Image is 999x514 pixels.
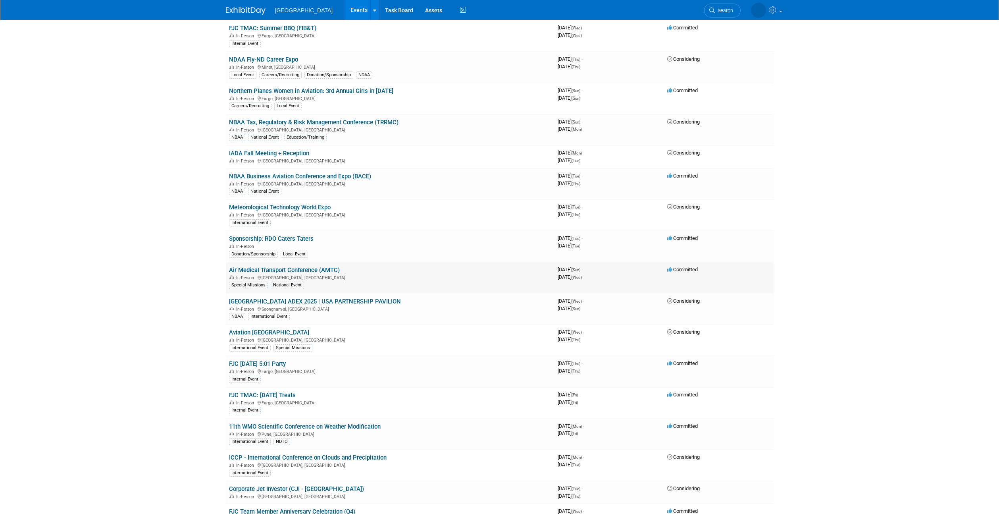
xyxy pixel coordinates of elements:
div: Careers/Recruiting [229,102,271,110]
span: (Thu) [572,338,580,342]
span: Committed [667,360,698,366]
span: Committed [667,87,698,93]
span: Considering [667,298,700,304]
span: - [579,392,580,398]
div: NDTO [273,438,290,445]
div: Education/Training [284,134,327,141]
a: Air Medical Transport Conference (AMTC) [229,267,340,274]
span: Committed [667,235,698,241]
span: [DATE] [558,493,580,499]
span: (Fri) [572,393,578,397]
img: In-Person Event [229,158,234,162]
span: (Tue) [572,463,580,467]
span: (Thu) [572,182,580,186]
span: (Sun) [572,96,580,100]
span: In-Person [236,158,256,164]
span: Considering [667,485,700,491]
span: In-Person [236,307,256,312]
span: Considering [667,150,700,156]
span: (Fri) [572,400,578,405]
span: [DATE] [558,180,580,186]
img: In-Person Event [229,275,234,279]
span: (Wed) [572,33,582,38]
a: FJC TMAC: Summer BBQ (FIB&T) [229,25,316,32]
span: - [583,329,584,335]
img: In-Person Event [229,338,234,342]
span: (Sun) [572,268,580,272]
a: IADA Fall Meeting + Reception [229,150,309,157]
span: In-Person [236,182,256,187]
div: NDAA [356,71,372,79]
span: - [583,25,584,31]
span: Committed [667,423,698,429]
img: In-Person Event [229,494,234,498]
span: [DATE] [558,508,584,514]
span: [DATE] [558,336,580,342]
span: (Fri) [572,431,578,436]
div: International Event [229,219,271,226]
span: - [583,423,584,429]
a: Corporate Jet Investor (CJI - [GEOGRAPHIC_DATA]) [229,485,364,493]
span: In-Person [236,369,256,374]
img: In-Person Event [229,400,234,404]
img: In-Person Event [229,369,234,373]
span: [DATE] [558,235,583,241]
div: National Event [271,282,304,289]
a: [GEOGRAPHIC_DATA] ADEX 2025 | USA PARTNERSHIP PAVILION [229,298,401,305]
div: Fargo, [GEOGRAPHIC_DATA] [229,399,551,406]
span: [DATE] [558,126,582,132]
div: Special Missions [229,282,268,289]
span: [DATE] [558,87,583,93]
div: International Event [229,344,271,352]
div: Fargo, [GEOGRAPHIC_DATA] [229,32,551,39]
span: (Tue) [572,236,580,241]
span: Committed [667,173,698,179]
span: In-Person [236,463,256,468]
span: In-Person [236,65,256,70]
a: Northern Planes Women in Aviation: 3rd Annual Girls in [DATE] [229,87,393,95]
img: In-Person Event [229,96,234,100]
span: Considering [667,454,700,460]
div: International Event [229,470,271,477]
div: Special Missions [273,344,312,352]
div: NBAA [229,313,245,320]
span: (Tue) [572,487,580,491]
div: NBAA [229,134,245,141]
img: In-Person Event [229,33,234,37]
a: Sponsorship: RDO Caters Taters [229,235,314,242]
span: (Tue) [572,205,580,209]
div: [GEOGRAPHIC_DATA], [GEOGRAPHIC_DATA] [229,211,551,218]
span: In-Person [236,338,256,343]
span: [DATE] [558,157,580,163]
span: - [581,360,583,366]
span: (Tue) [572,174,580,178]
span: Committed [667,392,698,398]
span: [DATE] [558,462,580,468]
a: FJC TMAC: [DATE] Treats [229,392,296,399]
div: Donation/Sponsorship [304,71,353,79]
span: Search [715,8,733,14]
span: In-Person [236,33,256,39]
span: In-Person [236,213,256,218]
span: In-Person [236,494,256,499]
span: [DATE] [558,25,584,31]
span: (Mon) [572,127,582,131]
span: [DATE] [558,150,584,156]
span: (Tue) [572,244,580,248]
span: In-Person [236,432,256,437]
span: [DATE] [558,119,583,125]
div: Pune, [GEOGRAPHIC_DATA] [229,431,551,437]
span: [DATE] [558,64,580,70]
div: International Event [248,313,290,320]
img: In-Person Event [229,182,234,186]
div: [GEOGRAPHIC_DATA], [GEOGRAPHIC_DATA] [229,336,551,343]
span: (Sun) [572,307,580,311]
a: FJC [DATE] 5:01 Party [229,360,286,367]
img: In-Person Event [229,213,234,216]
div: National Event [248,188,281,195]
a: NBAA Business Aviation Conference and Expo (BACE) [229,173,371,180]
span: (Thu) [572,369,580,373]
span: [DATE] [558,329,584,335]
a: NDAA Fly-ND Career Expo [229,56,298,63]
div: NBAA [229,188,245,195]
